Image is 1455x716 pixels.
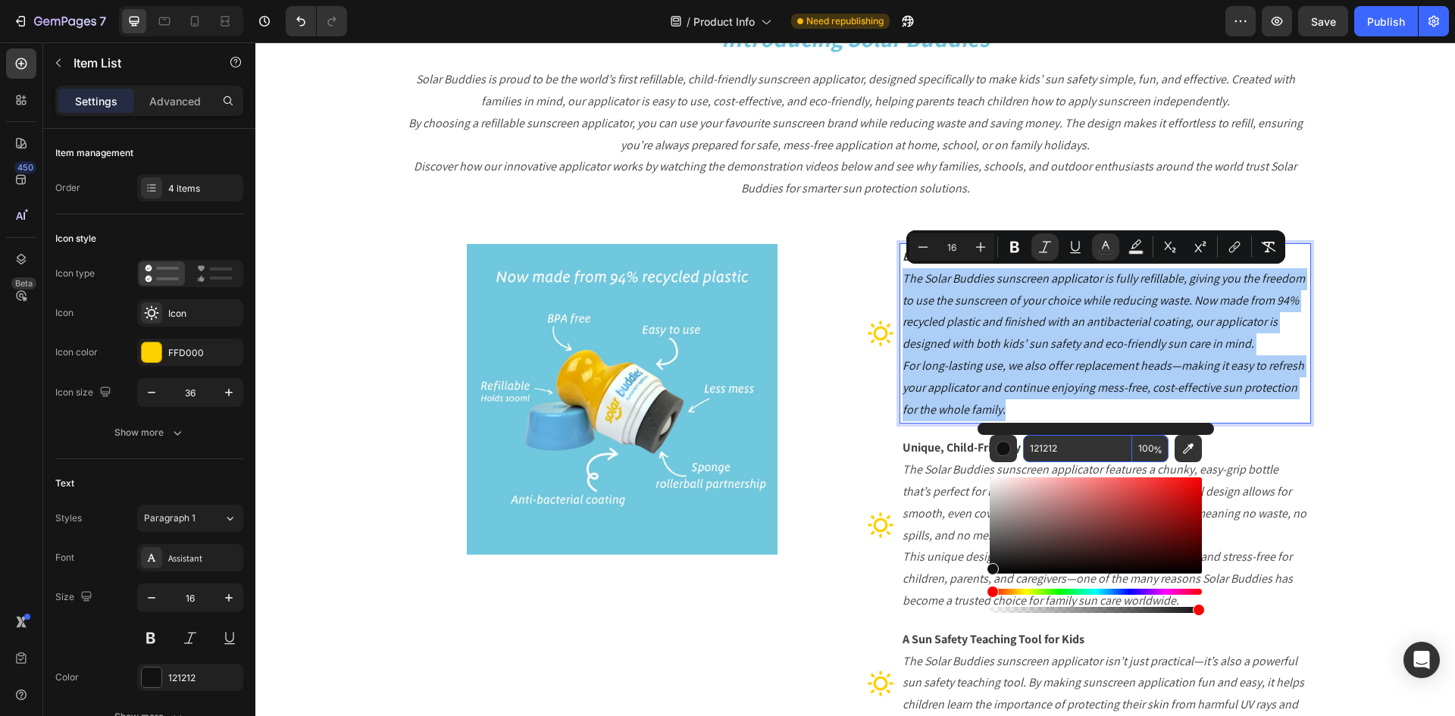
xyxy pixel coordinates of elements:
[286,6,347,36] div: Undo/Redo
[1403,642,1440,678] div: Open Intercom Messenger
[647,611,1049,692] i: The Solar Buddies sunscreen applicator isn’t just practical—it’s also a powerful sun safety teach...
[114,425,185,440] div: Show more
[6,6,113,36] button: 7
[137,505,243,532] button: Paragraph 1
[645,392,1055,571] div: Rich Text Editor. Editing area: main
[647,206,812,222] strong: Eco-Friendly & Refillable Design
[14,161,36,174] div: 450
[74,54,202,72] p: Item List
[645,584,1055,698] div: Rich Text Editor. Editing area: main
[1298,6,1348,36] button: Save
[647,589,829,605] strong: A Sun Safety Teaching Tool for Kids
[645,202,1055,380] div: Rich Text Editor. Editing area: main
[168,552,239,565] div: Assistant
[1153,442,1162,458] span: %
[1354,6,1418,36] button: Publish
[647,506,1037,566] i: This unique design makes applying sunscreen simple, fun, and stress-free for children, parents, a...
[55,345,98,359] div: Icon color
[55,551,74,564] div: Font
[99,12,106,30] p: 7
[55,267,95,280] div: Icon type
[168,182,239,195] div: 4 items
[75,93,117,109] p: Settings
[906,230,1285,264] div: Editor contextual toolbar
[11,277,36,289] div: Beta
[255,42,1455,716] iframe: Design area
[647,315,1049,375] i: For long-lasting use, we also offer replacement heads—making it easy to refresh your applicator a...
[55,671,79,684] div: Color
[1367,14,1405,30] div: Publish
[1311,15,1336,28] span: Save
[55,587,95,608] div: Size
[55,383,114,403] div: Icon size
[55,477,74,490] div: Text
[647,228,1050,309] i: The Solar Buddies sunscreen applicator is fully refillable, giving you the freedom to use the sun...
[168,307,239,320] div: Icon
[55,181,80,195] div: Order
[144,511,196,525] span: Paragraph 1
[149,93,201,109] p: Advanced
[1023,435,1132,462] input: E.g FFFFFF
[55,511,82,525] div: Styles
[990,589,1202,595] div: Hue
[55,306,74,320] div: Icon
[647,419,1051,500] i: The Solar Buddies sunscreen applicator features a chunky, easy-grip bottle that’s perfect for lit...
[168,671,239,685] div: 121212
[647,397,803,413] strong: Unique, Child-Friendly Design
[55,419,243,446] button: Show more
[687,14,690,30] span: /
[168,346,239,360] div: FFD000
[693,14,755,30] span: Product Info
[806,14,884,28] span: Need republishing
[55,232,96,245] div: Icon style
[55,146,133,160] div: Item management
